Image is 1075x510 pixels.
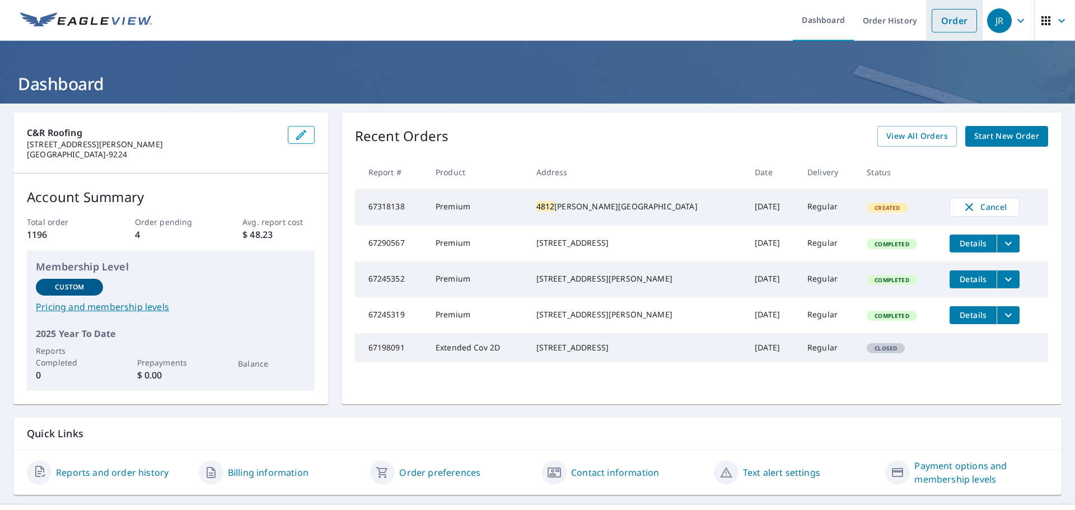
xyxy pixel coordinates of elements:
[355,226,427,261] td: 67290567
[746,156,798,189] th: Date
[956,274,990,284] span: Details
[536,201,555,212] mark: 4812
[868,276,915,284] span: Completed
[932,9,977,32] a: Order
[746,226,798,261] td: [DATE]
[987,8,1012,33] div: JR
[950,306,997,324] button: detailsBtn-67245319
[427,189,527,226] td: Premium
[355,333,427,362] td: 67198091
[536,342,737,353] div: [STREET_ADDRESS]
[798,226,858,261] td: Regular
[27,149,279,160] p: [GEOGRAPHIC_DATA]-9224
[956,310,990,320] span: Details
[427,261,527,297] td: Premium
[27,126,279,139] p: C&R Roofing
[743,466,820,479] a: Text alert settings
[868,240,915,248] span: Completed
[950,198,1020,217] button: Cancel
[355,297,427,333] td: 67245319
[36,300,306,314] a: Pricing and membership levels
[27,216,99,228] p: Total order
[355,126,449,147] p: Recent Orders
[36,259,306,274] p: Membership Level
[13,72,1062,95] h1: Dashboard
[965,126,1048,147] a: Start New Order
[355,156,427,189] th: Report #
[427,333,527,362] td: Extended Cov 2D
[56,466,169,479] a: Reports and order history
[536,201,737,212] div: [PERSON_NAME][GEOGRAPHIC_DATA]
[137,357,204,368] p: Prepayments
[868,204,906,212] span: Created
[238,358,305,369] p: Balance
[746,297,798,333] td: [DATE]
[427,297,527,333] td: Premium
[135,216,207,228] p: Order pending
[36,345,103,368] p: Reports Completed
[242,228,314,241] p: $ 48.23
[27,228,99,241] p: 1196
[974,129,1039,143] span: Start New Order
[399,466,480,479] a: Order preferences
[242,216,314,228] p: Avg. report cost
[137,368,204,382] p: $ 0.00
[536,273,737,284] div: [STREET_ADDRESS][PERSON_NAME]
[950,270,997,288] button: detailsBtn-67245352
[36,327,306,340] p: 2025 Year To Date
[997,270,1020,288] button: filesDropdownBtn-67245352
[527,156,746,189] th: Address
[427,226,527,261] td: Premium
[355,261,427,297] td: 67245352
[956,238,990,249] span: Details
[36,368,103,382] p: 0
[355,189,427,226] td: 67318138
[914,459,1048,486] a: Payment options and membership levels
[135,228,207,241] p: 4
[20,12,152,29] img: EV Logo
[886,129,948,143] span: View All Orders
[55,282,84,292] p: Custom
[427,156,527,189] th: Product
[858,156,941,189] th: Status
[798,261,858,297] td: Regular
[950,235,997,252] button: detailsBtn-67290567
[961,200,1008,214] span: Cancel
[746,189,798,226] td: [DATE]
[997,235,1020,252] button: filesDropdownBtn-67290567
[798,333,858,362] td: Regular
[27,139,279,149] p: [STREET_ADDRESS][PERSON_NAME]
[536,309,737,320] div: [STREET_ADDRESS][PERSON_NAME]
[27,187,315,207] p: Account Summary
[746,333,798,362] td: [DATE]
[228,466,309,479] a: Billing information
[571,466,659,479] a: Contact information
[27,427,1048,441] p: Quick Links
[877,126,957,147] a: View All Orders
[868,312,915,320] span: Completed
[798,297,858,333] td: Regular
[798,156,858,189] th: Delivery
[746,261,798,297] td: [DATE]
[536,237,737,249] div: [STREET_ADDRESS]
[997,306,1020,324] button: filesDropdownBtn-67245319
[868,344,904,352] span: Closed
[798,189,858,226] td: Regular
